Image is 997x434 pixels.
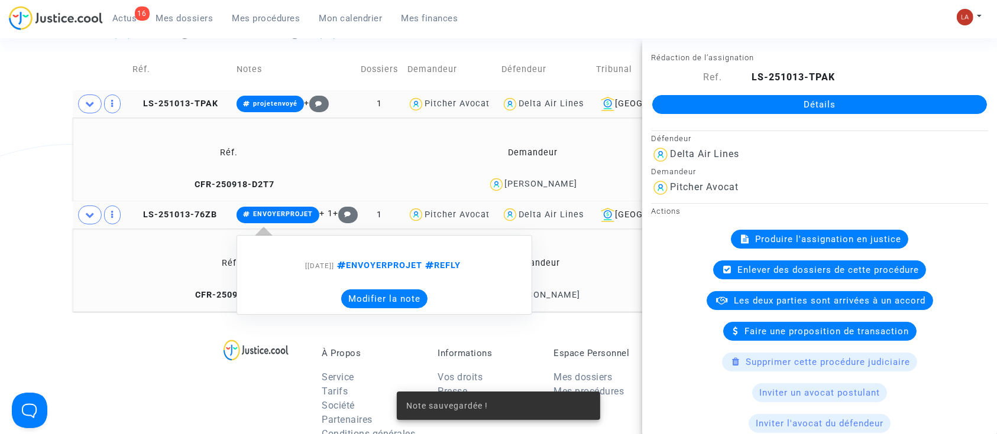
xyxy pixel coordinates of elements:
img: jc-logo.svg [9,6,103,30]
img: icon-banque.svg [601,97,615,111]
span: [[DATE]] [305,262,334,270]
span: Actus [112,13,137,24]
img: icon-user.svg [501,96,519,113]
div: [PERSON_NAME] [505,179,578,189]
span: REFLY [422,260,461,270]
div: Delta Air Lines [519,99,584,109]
a: Service [322,371,354,383]
span: CFR-250905-GPTD [184,290,277,300]
span: Enlever des dossiers de cette procédure [737,265,919,275]
span: ENVOYERPROJET [253,210,313,218]
img: icon-user.svg [501,206,519,223]
div: [PERSON_NAME] [507,290,580,300]
span: Mes dossiers [156,13,213,24]
span: Inviter un avocat postulant [759,387,880,398]
td: Réf. [77,133,381,172]
span: Note sauvegardée ! [406,400,488,412]
span: LS-251013-76ZB [132,210,217,220]
div: Pitcher Avocat [670,181,739,192]
span: Produire l'assignation en justice [755,234,901,244]
img: icon-banque.svg [601,208,615,222]
div: Ref. [642,70,731,84]
span: Mon calendrier [319,13,383,24]
span: Mes finances [402,13,458,24]
td: Demandeur [403,48,497,90]
td: Demandeur [381,133,684,172]
a: Mes dossiers [147,9,223,27]
p: Espace Personnel [553,348,652,358]
img: icon-user.svg [407,206,425,223]
small: Défendeur [651,134,691,143]
span: LS-251013-TPAK [132,99,218,109]
span: ENVOYERPROJET [334,260,422,270]
a: Mes dossiers [553,371,612,383]
img: 3f9b7d9779f7b0ffc2b90d026f0682a9 [957,9,973,25]
td: Tribunal [592,48,716,90]
span: + [304,98,329,108]
div: [GEOGRAPHIC_DATA] [596,97,711,111]
img: icon-user.svg [407,96,425,113]
div: 16 [135,6,150,21]
a: Tarifs [322,386,348,397]
a: 16Actus [103,9,147,27]
td: Défendeur [497,48,591,90]
a: Partenaires [322,414,373,425]
a: Mes finances [392,9,468,27]
iframe: Help Scout Beacon - Open [12,393,47,428]
td: Notes [232,48,356,90]
td: Dossiers [356,48,403,90]
small: Actions [651,207,681,216]
span: Inviter l'avocat du défendeur [756,418,883,429]
span: CFR-250918-D2T7 [184,180,274,190]
p: Informations [438,348,536,358]
td: Demandeur [385,244,685,283]
div: [GEOGRAPHIC_DATA] [596,208,711,222]
td: Réf. [77,244,385,283]
span: + 1 [319,208,333,218]
td: Réf. [128,48,232,90]
span: + [333,208,358,218]
span: Supprimer cette procédure judiciaire [746,357,910,367]
a: Détails [652,95,987,114]
div: Pitcher Avocat [425,210,490,220]
small: Demandeur [651,167,696,176]
a: Mes procédures [223,9,310,27]
span: projetenvoyé [253,100,297,107]
small: Rédaction de l’assignation [651,53,754,62]
p: À Propos [322,348,420,358]
td: 1 [356,90,403,118]
a: Société [322,400,355,411]
img: logo-lg.svg [224,340,289,361]
span: Faire une proposition de transaction [745,326,909,337]
span: Mes procédures [232,13,300,24]
b: LS-251013-TPAK [752,71,835,83]
div: Delta Air Lines [519,210,584,220]
img: icon-user.svg [488,176,505,193]
div: Pitcher Avocat [425,99,490,109]
div: Delta Air Lines [670,148,739,159]
a: Mon calendrier [310,9,392,27]
span: Les deux parties sont arrivées à un accord [734,295,926,306]
img: icon-user.svg [651,178,670,197]
button: Modifier la note [341,289,428,308]
a: Vos droits [438,371,483,383]
td: 1 [356,201,403,229]
img: icon-user.svg [651,145,670,164]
